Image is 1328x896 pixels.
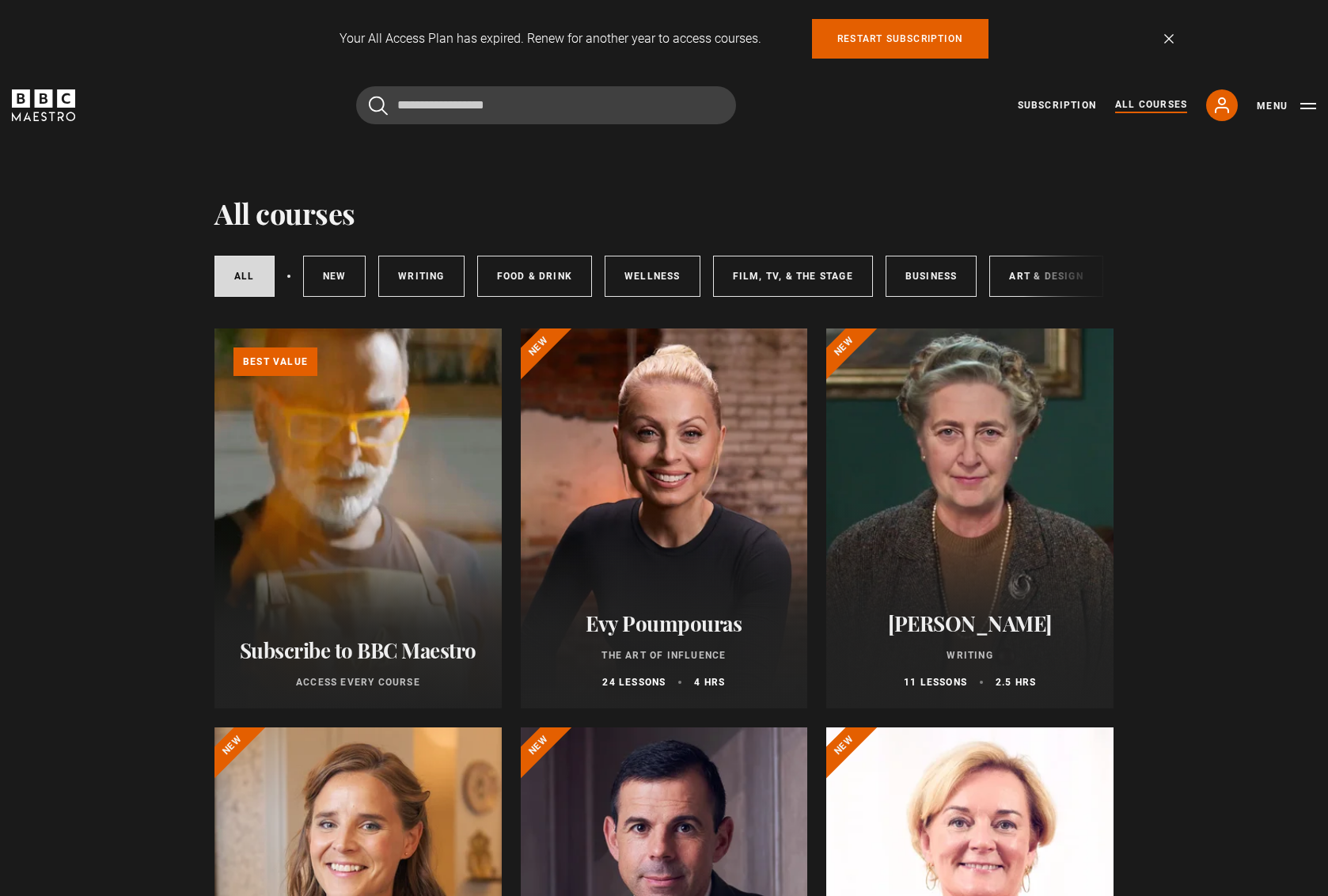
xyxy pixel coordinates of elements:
a: Writing [378,256,464,297]
p: 11 lessons [904,675,967,689]
h2: Evy Poumpouras [540,611,789,636]
a: Food & Drink [477,256,592,297]
svg: BBC Maestro [12,89,75,121]
a: [PERSON_NAME] Writing 11 lessons 2.5 hrs New [826,328,1114,708]
p: Writing [845,648,1095,663]
input: Search [356,86,736,124]
a: All Courses [1115,97,1187,113]
h2: [PERSON_NAME] [845,611,1095,636]
h1: All courses [214,196,355,230]
a: Business [886,256,977,297]
a: Art & Design [989,256,1102,297]
a: All [214,256,275,297]
p: Your All Access Plan has expired. Renew for another year to access courses. [340,29,761,48]
button: Submit the search query [369,96,388,116]
a: Restart subscription [812,19,988,59]
a: Evy Poumpouras The Art of Influence 24 lessons 4 hrs New [521,328,808,708]
p: 24 lessons [602,675,666,689]
p: 2.5 hrs [996,675,1036,689]
p: Best value [233,347,317,376]
a: Film, TV, & The Stage [713,256,873,297]
p: The Art of Influence [540,648,789,663]
p: 4 hrs [694,675,725,689]
a: New [303,256,366,297]
a: Subscription [1018,98,1096,112]
a: Wellness [605,256,700,297]
button: Toggle navigation [1257,98,1316,114]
